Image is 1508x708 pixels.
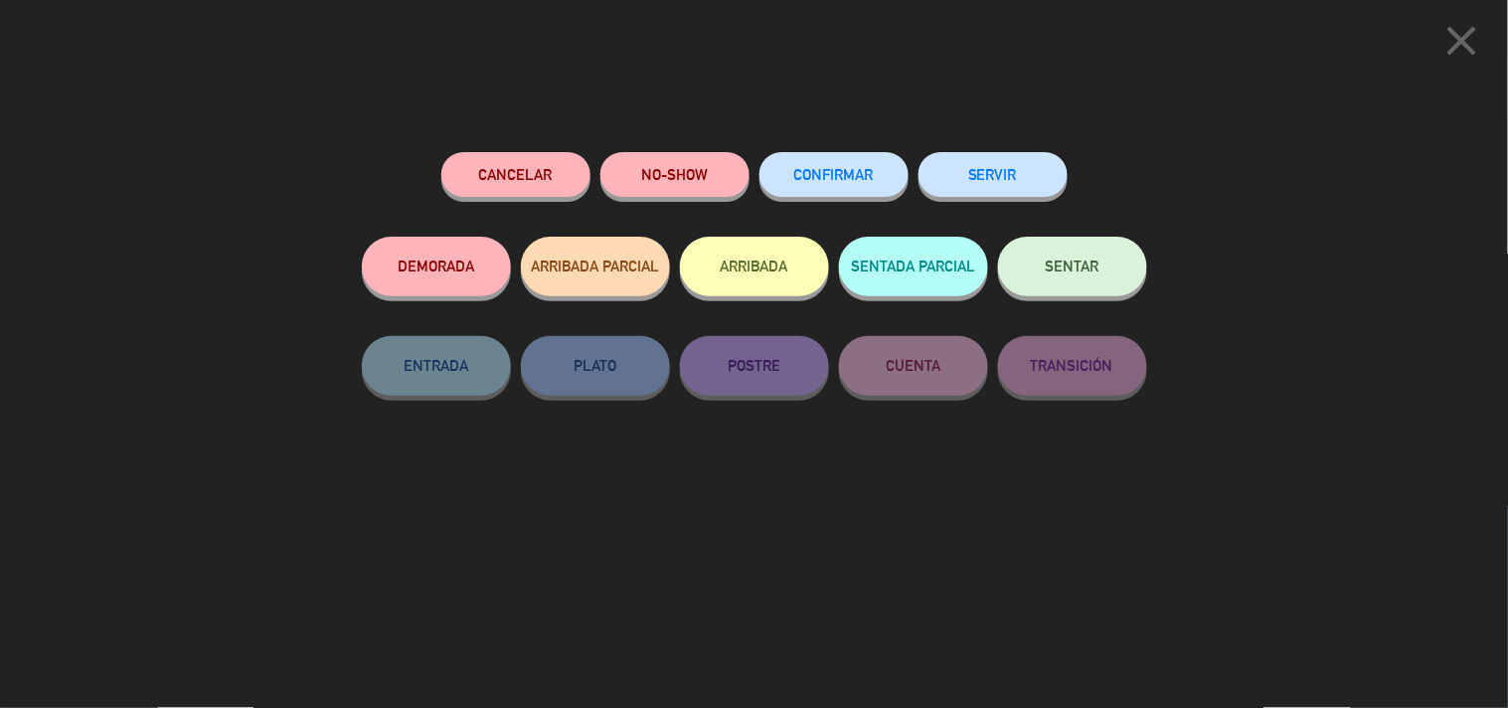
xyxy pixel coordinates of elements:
[998,336,1147,396] button: TRANSICIÓN
[794,166,874,183] span: CONFIRMAR
[1437,16,1487,66] i: close
[680,336,829,396] button: POSTRE
[362,336,511,396] button: ENTRADA
[521,237,670,296] button: ARRIBADA PARCIAL
[362,237,511,296] button: DEMORADA
[759,152,909,197] button: CONFIRMAR
[531,258,659,274] span: ARRIBADA PARCIAL
[998,237,1147,296] button: SENTAR
[600,152,750,197] button: NO-SHOW
[1431,15,1493,74] button: close
[1046,258,1099,274] span: SENTAR
[441,152,590,197] button: Cancelar
[839,237,988,296] button: SENTADA PARCIAL
[521,336,670,396] button: PLATO
[919,152,1068,197] button: SERVIR
[839,336,988,396] button: CUENTA
[680,237,829,296] button: ARRIBADA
